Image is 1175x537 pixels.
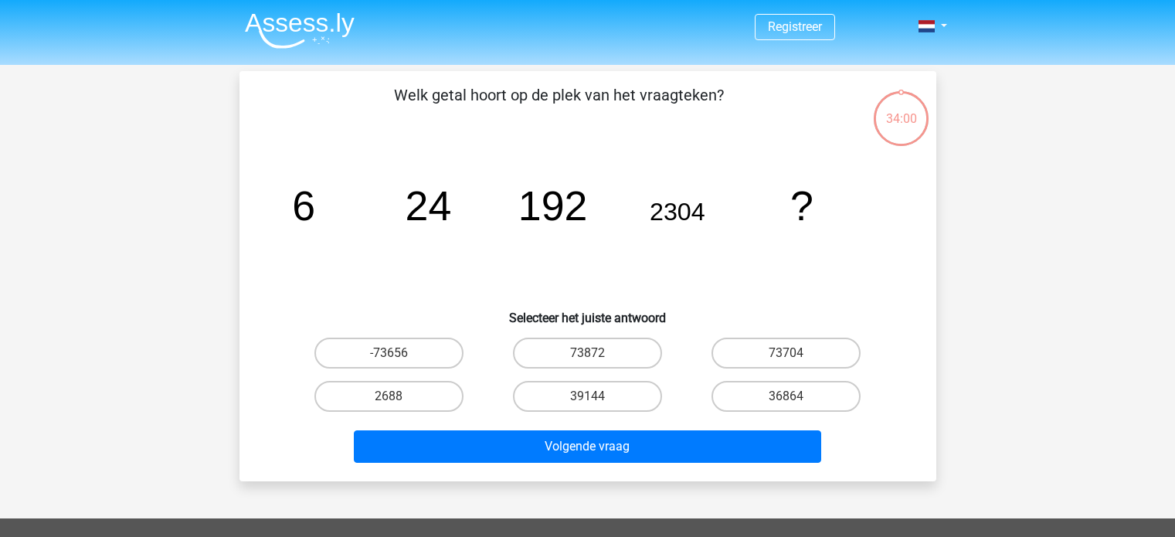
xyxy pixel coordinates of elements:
[314,381,464,412] label: 2688
[513,381,662,412] label: 39144
[711,338,861,369] label: 73704
[405,182,451,229] tspan: 24
[292,182,315,229] tspan: 6
[264,83,854,130] p: Welk getal hoort op de plek van het vraagteken?
[264,298,912,325] h6: Selecteer het juiste antwoord
[513,338,662,369] label: 73872
[245,12,355,49] img: Assessly
[768,19,822,34] a: Registreer
[872,90,930,128] div: 34:00
[314,338,464,369] label: -73656
[354,430,821,463] button: Volgende vraag
[711,381,861,412] label: 36864
[790,182,813,229] tspan: ?
[650,198,705,226] tspan: 2304
[518,182,587,229] tspan: 192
